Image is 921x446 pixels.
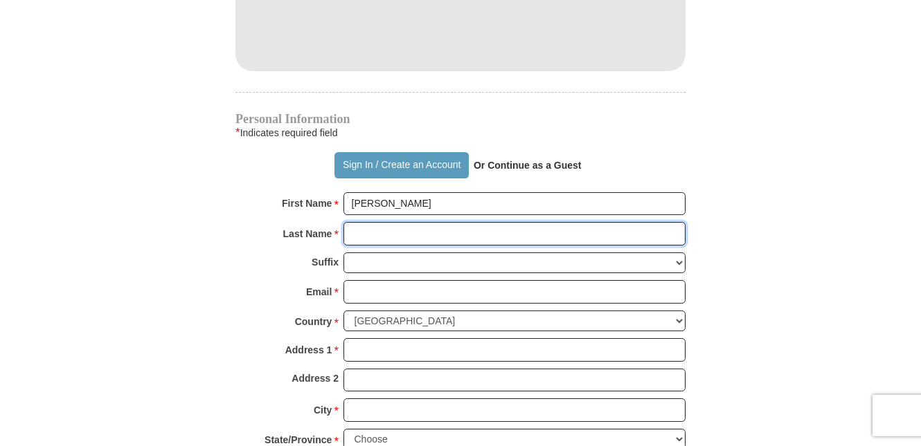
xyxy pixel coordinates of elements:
[283,224,332,243] strong: Last Name
[282,194,332,213] strong: First Name
[295,312,332,331] strong: Country
[285,340,332,360] strong: Address 1
[306,282,332,301] strong: Email
[292,369,339,388] strong: Address 2
[314,400,332,420] strong: City
[334,152,468,178] button: Sign In / Create an Account
[235,113,686,124] h4: Personal Information
[235,124,686,141] div: Indicates required field
[312,252,339,272] strong: Suffix
[474,160,582,171] strong: Or Continue as a Guest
